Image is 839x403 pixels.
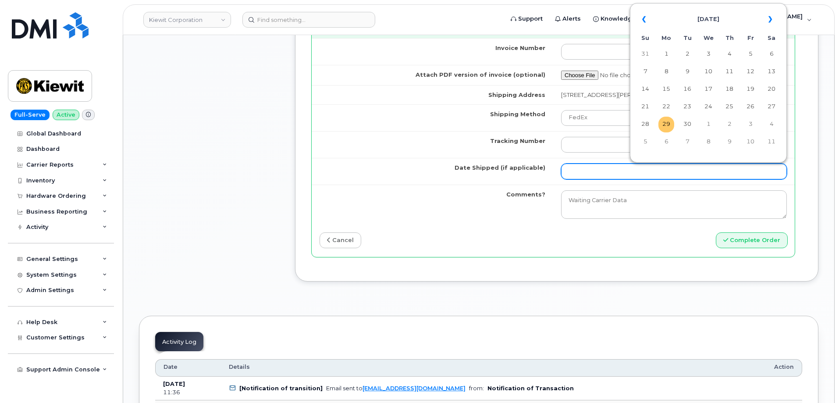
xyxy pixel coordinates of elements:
a: [EMAIL_ADDRESS][DOMAIN_NAME] [363,385,466,392]
td: 13 [764,64,779,80]
td: 12 [743,64,758,80]
a: cancel [320,232,361,249]
div: 11:36 [163,389,213,396]
td: 11 [764,134,779,150]
label: Attach PDF version of invoice (optional) [416,71,545,79]
div: Email sent to [326,385,466,392]
th: Mo [658,32,674,45]
span: Alerts [562,14,581,23]
td: 28 [637,117,653,132]
td: 25 [722,99,737,115]
b: [Notification of transition] [239,385,323,392]
td: 31 [637,46,653,62]
label: Date Shipped (if applicable) [455,164,545,172]
td: 3 [700,46,716,62]
td: 18 [722,82,737,97]
td: 23 [679,99,695,115]
td: 17 [700,82,716,97]
span: Details [229,363,250,371]
b: Notification of Transaction [487,385,574,392]
td: 1 [658,46,674,62]
td: 6 [764,46,779,62]
td: 10 [743,134,758,150]
th: Tu [679,32,695,45]
span: from: [469,385,484,392]
td: 16 [679,82,695,97]
th: « [637,9,653,30]
td: 3 [743,117,758,132]
td: 8 [658,64,674,80]
td: 20 [764,82,779,97]
td: 21 [637,99,653,115]
td: 7 [637,64,653,80]
th: Sa [764,32,779,45]
th: Action [766,359,802,377]
th: » [764,9,779,30]
button: Complete Order [716,232,788,249]
td: 30 [679,117,695,132]
td: [STREET_ADDRESS][PERSON_NAME][PERSON_NAME], attention: Yard Office [553,85,795,104]
b: [DATE] [163,381,185,387]
td: 1 [700,117,716,132]
a: Kiewit Corporation [143,12,231,28]
td: 10 [700,64,716,80]
td: 15 [658,82,674,97]
td: 2 [722,117,737,132]
td: 27 [764,99,779,115]
td: 6 [658,134,674,150]
th: Fr [743,32,758,45]
a: Alerts [549,10,587,28]
span: Knowledge Base [601,14,654,23]
th: [DATE] [658,9,758,30]
th: We [700,32,716,45]
th: Su [637,32,653,45]
td: 4 [764,117,779,132]
a: Knowledge Base [587,10,660,28]
span: Date [164,363,178,371]
label: Tracking Number [490,137,545,145]
td: 9 [679,64,695,80]
td: 9 [722,134,737,150]
td: 19 [743,82,758,97]
label: Shipping Method [490,110,545,118]
td: 14 [637,82,653,97]
th: Th [722,32,737,45]
td: 7 [679,134,695,150]
span: Support [518,14,543,23]
label: Shipping Address [488,91,545,99]
label: Invoice Number [495,44,545,52]
a: Support [505,10,549,28]
td: 22 [658,99,674,115]
td: 2 [679,46,695,62]
td: 29 [658,117,674,132]
textarea: Waiting Carrier Data [561,190,787,219]
td: 5 [637,134,653,150]
td: 24 [700,99,716,115]
td: 26 [743,99,758,115]
td: 4 [722,46,737,62]
label: Comments? [506,190,545,199]
td: 5 [743,46,758,62]
iframe: Messenger Launcher [801,365,832,396]
td: 11 [722,64,737,80]
input: Find something... [242,12,375,28]
td: 8 [700,134,716,150]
